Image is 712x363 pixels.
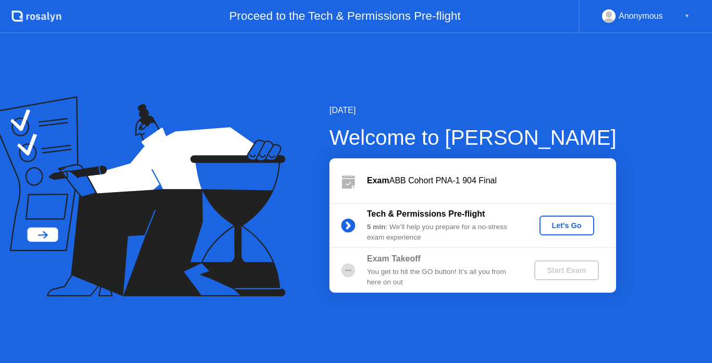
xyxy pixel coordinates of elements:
[367,223,386,231] b: 5 min
[367,222,517,243] div: : We’ll help you prepare for a no-stress exam experience
[367,267,517,288] div: You get to hit the GO button! It’s all you from here on out
[544,221,590,230] div: Let's Go
[367,174,616,187] div: ABB Cohort PNA-1 904 Final
[684,9,690,23] div: ▼
[619,9,663,23] div: Anonymous
[534,260,598,280] button: Start Exam
[539,216,594,235] button: Let's Go
[329,122,617,153] div: Welcome to [PERSON_NAME]
[538,266,594,274] div: Start Exam
[329,104,617,117] div: [DATE]
[367,254,421,263] b: Exam Takeoff
[367,176,389,185] b: Exam
[367,209,485,218] b: Tech & Permissions Pre-flight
